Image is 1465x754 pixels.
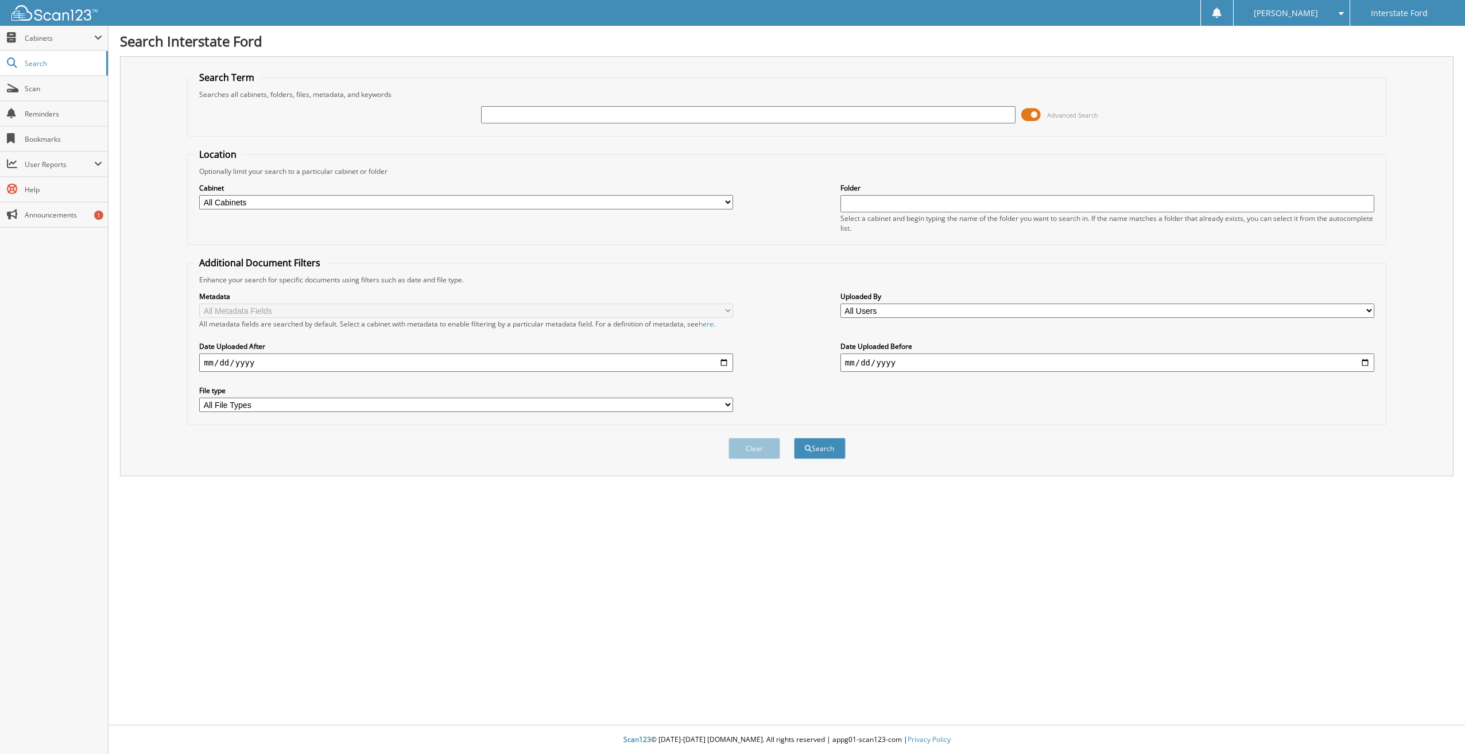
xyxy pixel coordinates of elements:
[25,84,102,94] span: Scan
[1371,10,1428,17] span: Interstate Ford
[199,341,733,351] label: Date Uploaded After
[840,292,1374,301] label: Uploaded By
[25,134,102,144] span: Bookmarks
[108,726,1465,754] div: © [DATE]-[DATE] [DOMAIN_NAME]. All rights reserved | appg01-scan123-com |
[193,166,1380,176] div: Optionally limit your search to a particular cabinet or folder
[193,148,242,161] legend: Location
[25,109,102,119] span: Reminders
[199,386,733,395] label: File type
[11,5,98,21] img: scan123-logo-white.svg
[623,734,651,744] span: Scan123
[193,90,1380,99] div: Searches all cabinets, folders, files, metadata, and keywords
[840,213,1374,233] div: Select a cabinet and begin typing the name of the folder you want to search in. If the name match...
[193,71,260,84] legend: Search Term
[1254,10,1318,17] span: [PERSON_NAME]
[699,319,714,329] a: here
[728,438,780,459] button: Clear
[193,275,1380,285] div: Enhance your search for specific documents using filters such as date and file type.
[908,734,951,744] a: Privacy Policy
[199,292,733,301] label: Metadata
[25,185,102,195] span: Help
[193,256,326,269] legend: Additional Document Filters
[794,438,846,459] button: Search
[94,211,103,220] div: 1
[199,183,733,193] label: Cabinet
[840,341,1374,351] label: Date Uploaded Before
[25,59,100,68] span: Search
[25,160,94,169] span: User Reports
[199,319,733,329] div: All metadata fields are searched by default. Select a cabinet with metadata to enable filtering b...
[840,353,1374,372] input: end
[120,32,1454,50] h1: Search Interstate Ford
[840,183,1374,193] label: Folder
[199,353,733,372] input: start
[25,33,94,43] span: Cabinets
[1047,111,1098,119] span: Advanced Search
[25,210,102,220] span: Announcements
